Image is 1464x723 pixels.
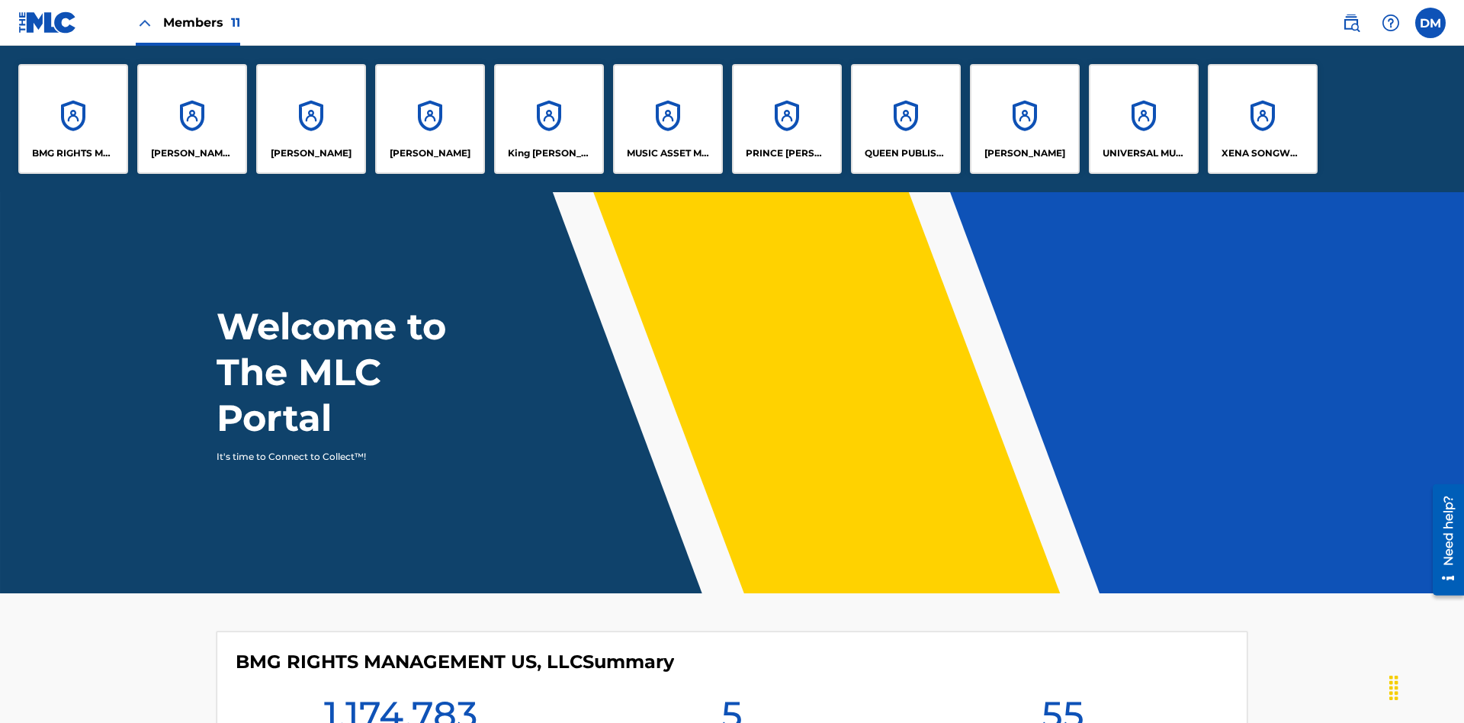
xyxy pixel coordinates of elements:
a: Accounts[PERSON_NAME] [970,64,1080,174]
a: AccountsUNIVERSAL MUSIC PUB GROUP [1089,64,1199,174]
a: Accounts[PERSON_NAME] [256,64,366,174]
p: It's time to Connect to Collect™! [217,450,481,464]
a: AccountsBMG RIGHTS MANAGEMENT US, LLC [18,64,128,174]
p: CLEO SONGWRITER [151,146,234,160]
a: Public Search [1336,8,1366,38]
p: PRINCE MCTESTERSON [746,146,829,160]
p: EYAMA MCSINGER [390,146,470,160]
p: ELVIS COSTELLO [271,146,352,160]
a: AccountsQUEEN PUBLISHA [851,64,961,174]
img: search [1342,14,1360,32]
span: 11 [231,15,240,30]
a: AccountsMUSIC ASSET MANAGEMENT (MAM) [613,64,723,174]
h4: BMG RIGHTS MANAGEMENT US, LLC [236,651,674,673]
p: BMG RIGHTS MANAGEMENT US, LLC [32,146,115,160]
div: Drag [1382,665,1406,711]
a: AccountsPRINCE [PERSON_NAME] [732,64,842,174]
p: QUEEN PUBLISHA [865,146,948,160]
p: RONALD MCTESTERSON [984,146,1065,160]
div: User Menu [1415,8,1446,38]
img: MLC Logo [18,11,77,34]
p: MUSIC ASSET MANAGEMENT (MAM) [627,146,710,160]
p: XENA SONGWRITER [1222,146,1305,160]
span: Members [163,14,240,31]
p: King McTesterson [508,146,591,160]
a: Accounts[PERSON_NAME] SONGWRITER [137,64,247,174]
a: AccountsKing [PERSON_NAME] [494,64,604,174]
div: Help [1376,8,1406,38]
h1: Welcome to The MLC Portal [217,304,502,441]
iframe: Resource Center [1421,478,1464,603]
a: AccountsXENA SONGWRITER [1208,64,1318,174]
iframe: Chat Widget [1388,650,1464,723]
a: Accounts[PERSON_NAME] [375,64,485,174]
img: Close [136,14,154,32]
p: UNIVERSAL MUSIC PUB GROUP [1103,146,1186,160]
img: help [1382,14,1400,32]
